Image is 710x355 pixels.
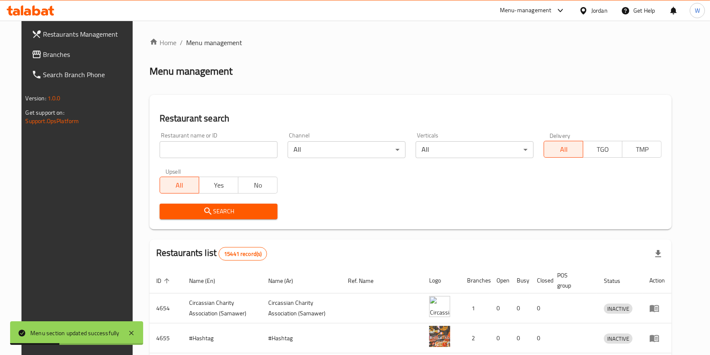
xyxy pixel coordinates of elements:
[149,293,182,323] td: 4654
[583,141,622,158] button: TGO
[156,247,267,261] h2: Restaurants list
[269,276,304,286] span: Name (Ar)
[591,6,608,15] div: Jordan
[429,326,450,347] img: #Hashtag
[166,206,271,217] span: Search
[160,112,662,125] h2: Restaurant search
[156,276,172,286] span: ID
[649,303,665,313] div: Menu
[26,107,64,118] span: Get support on:
[26,93,46,104] span: Version:
[165,168,181,174] label: Upsell
[30,328,120,338] div: Menu section updated successfully
[490,293,510,323] td: 0
[48,93,61,104] span: 1.0.0
[416,141,534,158] div: All
[604,333,633,344] div: INACTIVE
[160,177,199,194] button: All
[43,29,133,39] span: Restaurants Management
[25,44,140,65] a: Branches
[604,276,631,286] span: Status
[530,323,550,353] td: 0
[348,276,384,286] span: Ref. Name
[460,268,490,293] th: Branches
[203,179,235,191] span: Yes
[490,323,510,353] td: 0
[547,143,580,156] span: All
[510,268,530,293] th: Busy
[429,296,450,317] img: ​Circassian ​Charity ​Association​ (Samawer)
[25,65,140,85] a: Search Branch Phone
[26,116,79,126] a: Support.OpsPlatform
[43,70,133,80] span: Search Branch Phone
[460,323,490,353] td: 2
[626,143,658,156] span: TMP
[182,323,262,353] td: #Hashtag
[199,177,238,194] button: Yes
[219,250,267,258] span: 15441 record(s)
[242,179,274,191] span: No
[180,38,183,48] li: /
[500,5,552,16] div: Menu-management
[530,268,550,293] th: Closed
[648,244,668,264] div: Export file
[544,141,583,158] button: All
[288,141,406,158] div: All
[219,247,267,261] div: Total records count
[149,323,182,353] td: 4655
[557,270,587,290] span: POS group
[460,293,490,323] td: 1
[530,293,550,323] td: 0
[604,304,633,314] span: INACTIVE
[182,293,262,323] td: ​Circassian ​Charity ​Association​ (Samawer)
[643,268,672,293] th: Action
[163,179,196,191] span: All
[189,276,226,286] span: Name (En)
[510,323,530,353] td: 0
[149,38,176,48] a: Home
[160,141,278,158] input: Search for restaurant name or ID..
[422,268,460,293] th: Logo
[510,293,530,323] td: 0
[149,65,232,78] h2: Menu management
[550,132,571,138] label: Delivery
[622,141,662,158] button: TMP
[649,333,665,343] div: Menu
[490,268,510,293] th: Open
[604,304,633,314] div: INACTIVE
[186,38,242,48] span: Menu management
[160,204,278,219] button: Search
[262,293,342,323] td: ​Circassian ​Charity ​Association​ (Samawer)
[25,24,140,44] a: Restaurants Management
[43,49,133,59] span: Branches
[587,143,619,156] span: TGO
[604,334,633,344] span: INACTIVE
[149,38,672,48] nav: breadcrumb
[238,177,278,194] button: No
[262,323,342,353] td: #Hashtag
[695,6,700,15] span: W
